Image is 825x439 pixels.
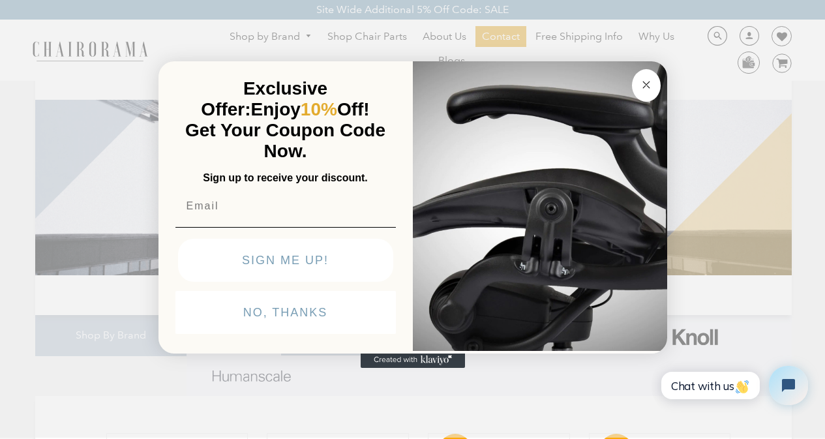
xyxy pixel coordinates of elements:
[178,239,393,282] button: SIGN ME UP!
[361,352,465,368] a: Created with Klaviyo - opens in a new tab
[301,99,337,119] span: 10%
[175,227,396,228] img: underline
[651,355,819,416] iframe: Tidio Chat
[203,172,367,183] span: Sign up to receive your discount.
[185,120,385,161] span: Get Your Coupon Code Now.
[632,69,661,102] button: Close dialog
[251,99,370,119] span: Enjoy Off!
[413,59,667,351] img: 92d77583-a095-41f6-84e7-858462e0427a.jpeg
[175,193,396,219] input: Email
[175,291,396,334] button: NO, THANKS
[201,78,327,119] span: Exclusive Offer:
